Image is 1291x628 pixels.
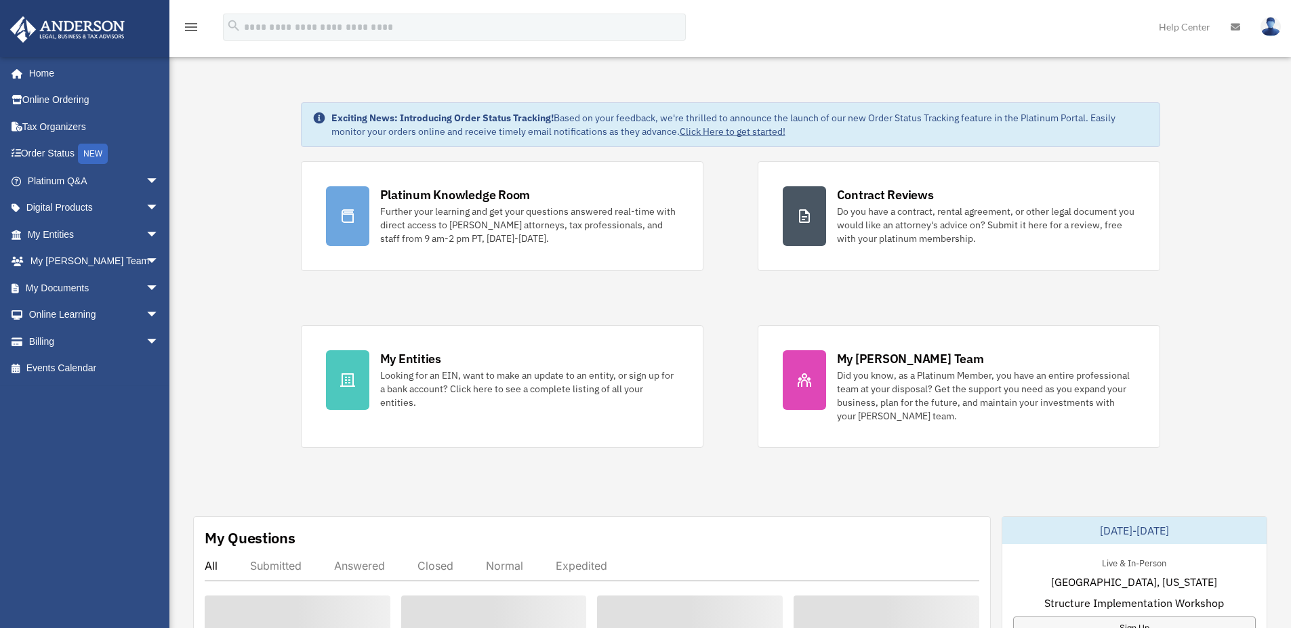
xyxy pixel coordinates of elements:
[226,18,241,33] i: search
[380,205,678,245] div: Further your learning and get your questions answered real-time with direct access to [PERSON_NAM...
[331,112,554,124] strong: Exciting News: Introducing Order Status Tracking!
[758,161,1160,271] a: Contract Reviews Do you have a contract, rental agreement, or other legal document you would like...
[205,528,295,548] div: My Questions
[380,369,678,409] div: Looking for an EIN, want to make an update to an entity, or sign up for a bank account? Click her...
[417,559,453,572] div: Closed
[1002,517,1267,544] div: [DATE]-[DATE]
[837,205,1135,245] div: Do you have a contract, rental agreement, or other legal document you would like an attorney's ad...
[146,301,173,329] span: arrow_drop_down
[837,369,1135,423] div: Did you know, as a Platinum Member, you have an entire professional team at your disposal? Get th...
[9,60,173,87] a: Home
[9,274,180,301] a: My Documentsarrow_drop_down
[9,113,180,140] a: Tax Organizers
[837,186,934,203] div: Contract Reviews
[9,328,180,355] a: Billingarrow_drop_down
[1091,555,1177,569] div: Live & In-Person
[9,221,180,248] a: My Entitiesarrow_drop_down
[9,140,180,168] a: Order StatusNEW
[146,167,173,195] span: arrow_drop_down
[183,19,199,35] i: menu
[1051,574,1217,590] span: [GEOGRAPHIC_DATA], [US_STATE]
[331,111,1149,138] div: Based on your feedback, we're thrilled to announce the launch of our new Order Status Tracking fe...
[380,350,441,367] div: My Entities
[146,221,173,249] span: arrow_drop_down
[486,559,523,572] div: Normal
[680,125,785,138] a: Click Here to get started!
[146,274,173,302] span: arrow_drop_down
[146,328,173,356] span: arrow_drop_down
[205,559,218,572] div: All
[146,194,173,222] span: arrow_drop_down
[146,248,173,276] span: arrow_drop_down
[301,325,703,448] a: My Entities Looking for an EIN, want to make an update to an entity, or sign up for a bank accoun...
[9,194,180,222] a: Digital Productsarrow_drop_down
[1261,17,1281,37] img: User Pic
[758,325,1160,448] a: My [PERSON_NAME] Team Did you know, as a Platinum Member, you have an entire professional team at...
[9,248,180,275] a: My [PERSON_NAME] Teamarrow_drop_down
[9,167,180,194] a: Platinum Q&Aarrow_drop_down
[301,161,703,271] a: Platinum Knowledge Room Further your learning and get your questions answered real-time with dire...
[1044,595,1224,611] span: Structure Implementation Workshop
[78,144,108,164] div: NEW
[183,24,199,35] a: menu
[334,559,385,572] div: Answered
[6,16,129,43] img: Anderson Advisors Platinum Portal
[380,186,531,203] div: Platinum Knowledge Room
[837,350,984,367] div: My [PERSON_NAME] Team
[250,559,302,572] div: Submitted
[556,559,607,572] div: Expedited
[9,301,180,329] a: Online Learningarrow_drop_down
[9,87,180,114] a: Online Ordering
[9,355,180,382] a: Events Calendar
